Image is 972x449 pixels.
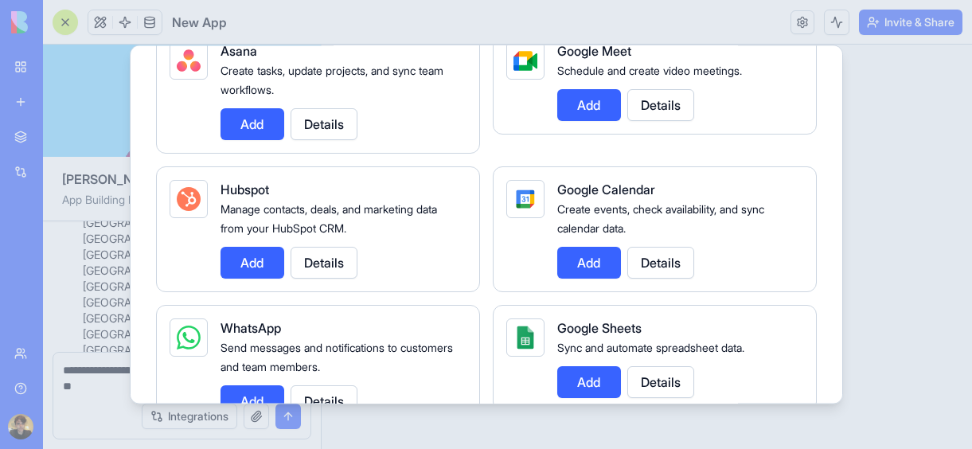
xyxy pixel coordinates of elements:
button: Details [291,108,357,140]
span: Create events, check availability, and sync calendar data. [557,202,764,235]
button: Details [627,89,694,121]
button: Details [291,247,357,279]
span: Sync and automate spreadsheet data. [557,341,744,354]
button: Details [627,247,694,279]
span: WhatsApp [221,320,281,336]
button: Details [627,366,694,398]
span: Create tasks, update projects, and sync team workflows. [221,64,443,96]
span: Google Sheets [557,320,642,336]
button: Add [557,247,621,279]
button: Add [557,366,621,398]
button: Add [221,247,284,279]
button: Add [557,89,621,121]
button: Add [221,108,284,140]
span: Schedule and create video meetings. [557,64,742,77]
span: Google Meet [557,43,631,59]
span: Hubspot [221,182,269,197]
button: Add [221,385,284,417]
span: Send messages and notifications to customers and team members. [221,341,453,373]
span: Asana [221,43,257,59]
span: Manage contacts, deals, and marketing data from your HubSpot CRM. [221,202,437,235]
button: Details [291,385,357,417]
span: Google Calendar [557,182,655,197]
